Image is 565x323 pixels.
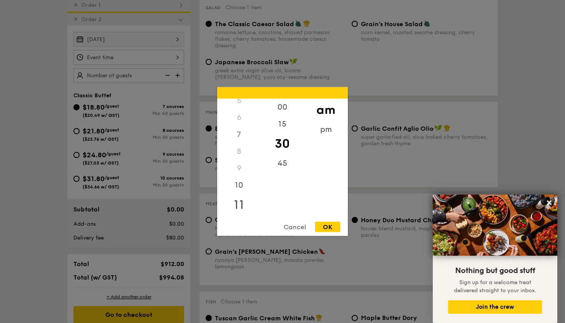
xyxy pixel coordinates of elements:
[304,99,347,121] div: am
[543,196,555,209] button: Close
[448,300,542,314] button: Join the crew
[261,99,304,116] div: 00
[217,143,261,160] div: 8
[217,126,261,143] div: 7
[454,279,536,294] span: Sign up for a welcome treat delivered straight to your inbox.
[217,177,261,194] div: 10
[261,155,304,172] div: 45
[304,121,347,138] div: pm
[217,92,261,109] div: 5
[217,109,261,126] div: 6
[276,222,314,232] div: Cancel
[261,133,304,155] div: 30
[217,194,261,216] div: 11
[433,195,557,256] img: DSC07876-Edit02-Large.jpeg
[217,160,261,177] div: 9
[315,222,340,232] div: OK
[261,116,304,133] div: 15
[455,266,535,275] span: Nothing but good stuff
